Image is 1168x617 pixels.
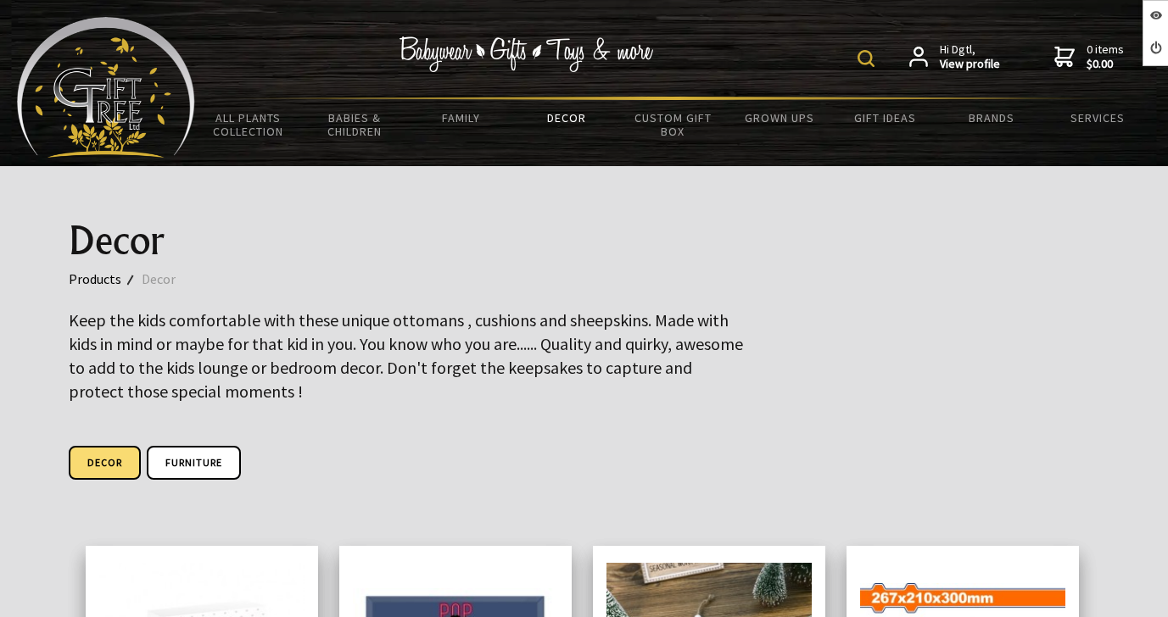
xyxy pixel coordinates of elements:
a: Services [1045,100,1151,136]
img: product search [858,50,875,67]
img: Babywear - Gifts - Toys & more [400,36,654,72]
a: Brands [939,100,1045,136]
span: 0 items [1087,42,1124,72]
a: Custom Gift Box [620,100,726,149]
strong: View profile [940,57,1000,72]
a: Furniture [147,446,241,480]
a: Babies & Children [301,100,407,149]
a: 0 items$0.00 [1054,42,1124,72]
a: Products [69,268,142,290]
span: Hi Dgtl, [940,42,1000,72]
a: Gift Ideas [832,100,938,136]
img: Babyware - Gifts - Toys and more... [17,17,195,158]
a: Grown Ups [726,100,832,136]
a: Decor [514,100,620,136]
a: Family [407,100,513,136]
a: All Plants Collection [195,100,301,149]
strong: $0.00 [1087,57,1124,72]
a: Hi Dgtl,View profile [909,42,1000,72]
a: Decor [142,268,196,290]
h1: Decor [69,220,1100,261]
big: Keep the kids comfortable with these unique ottomans , cushions and sheepskins. Made with kids in... [69,309,743,402]
a: Decor [69,446,141,480]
